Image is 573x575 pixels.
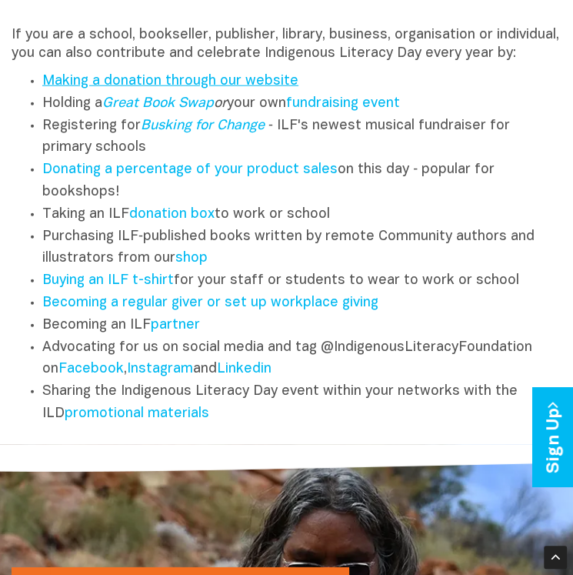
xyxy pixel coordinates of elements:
[286,97,400,110] a: fundraising event
[42,337,561,382] li: Advocating for us on social media and tag @IndigenousLiteracyFoundation on , and
[42,93,561,115] li: Holding a your own
[65,407,209,420] a: promotional materials
[42,315,561,337] li: Becoming an ILF
[42,296,378,309] a: Becoming a regular giver or set up workplace giving
[42,159,561,204] li: on this day ‑ popular for bookshops!
[102,97,214,110] a: Great Book Swap
[141,119,265,132] a: Busking for Change
[175,252,208,265] a: shop
[544,546,567,569] div: Scroll Back to Top
[42,115,561,160] li: Registering for ‑ ILF's newest musical fundraiser for primary schools
[151,319,200,332] a: partner
[42,204,561,226] li: Taking an ILF to work or school
[42,274,174,287] a: Buying an ILF t-shirt
[127,363,193,376] a: Instagram
[42,163,338,176] a: Donating a percentage of your product sales
[217,363,272,376] a: Linkedin
[58,363,124,376] a: Facebook
[129,208,215,221] a: donation box
[42,226,561,271] li: Purchasing ILF‑published books written by remote Community authors and illustrators from our
[12,26,561,63] p: If you are a school, bookseller, publisher, library, business, organisation or individual, you ca...
[102,97,227,110] em: or
[42,381,561,426] li: Sharing the Indigenous Literacy Day event within your networks with the ILD
[42,270,561,293] li: for your staff or students to wear to work or school
[42,75,298,88] a: Making a donation through our website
